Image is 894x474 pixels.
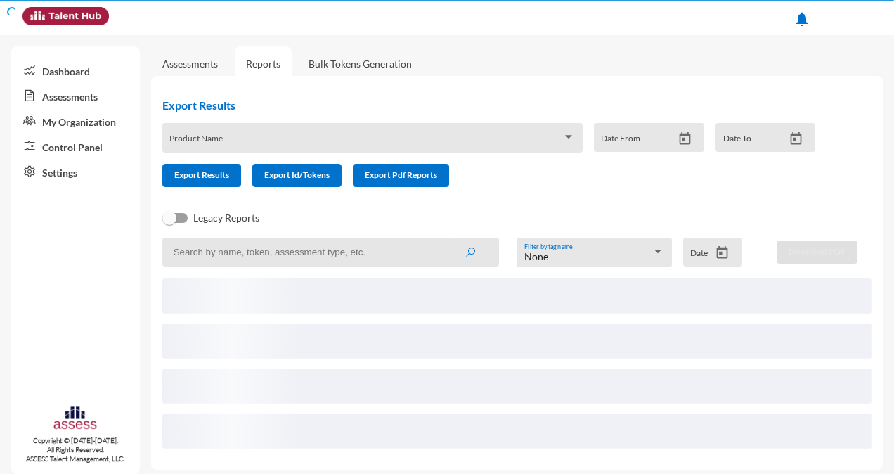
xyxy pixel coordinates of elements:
[162,164,241,187] button: Export Results
[793,11,810,27] mat-icon: notifications
[235,46,292,81] a: Reports
[710,245,734,260] button: Open calendar
[53,405,98,433] img: assesscompany-logo.png
[11,134,140,159] a: Control Panel
[193,210,259,226] span: Legacy Reports
[162,238,499,267] input: Search by name, token, assessment type, etc.
[162,98,827,112] h2: Export Results
[524,250,548,262] span: None
[365,169,437,180] span: Export Pdf Reports
[297,46,423,81] a: Bulk Tokens Generation
[11,108,140,134] a: My Organization
[777,241,857,264] button: Download PDF
[784,132,808,146] button: Open calendar
[252,164,342,187] button: Export Id/Tokens
[789,246,846,257] span: Download PDF
[11,83,140,108] a: Assessments
[11,159,140,184] a: Settings
[11,436,140,463] p: Copyright © [DATE]-[DATE]. All Rights Reserved. ASSESS Talent Management, LLC.
[162,58,218,70] a: Assessments
[353,164,449,187] button: Export Pdf Reports
[174,169,229,180] span: Export Results
[11,58,140,83] a: Dashboard
[673,132,697,146] button: Open calendar
[264,169,330,180] span: Export Id/Tokens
